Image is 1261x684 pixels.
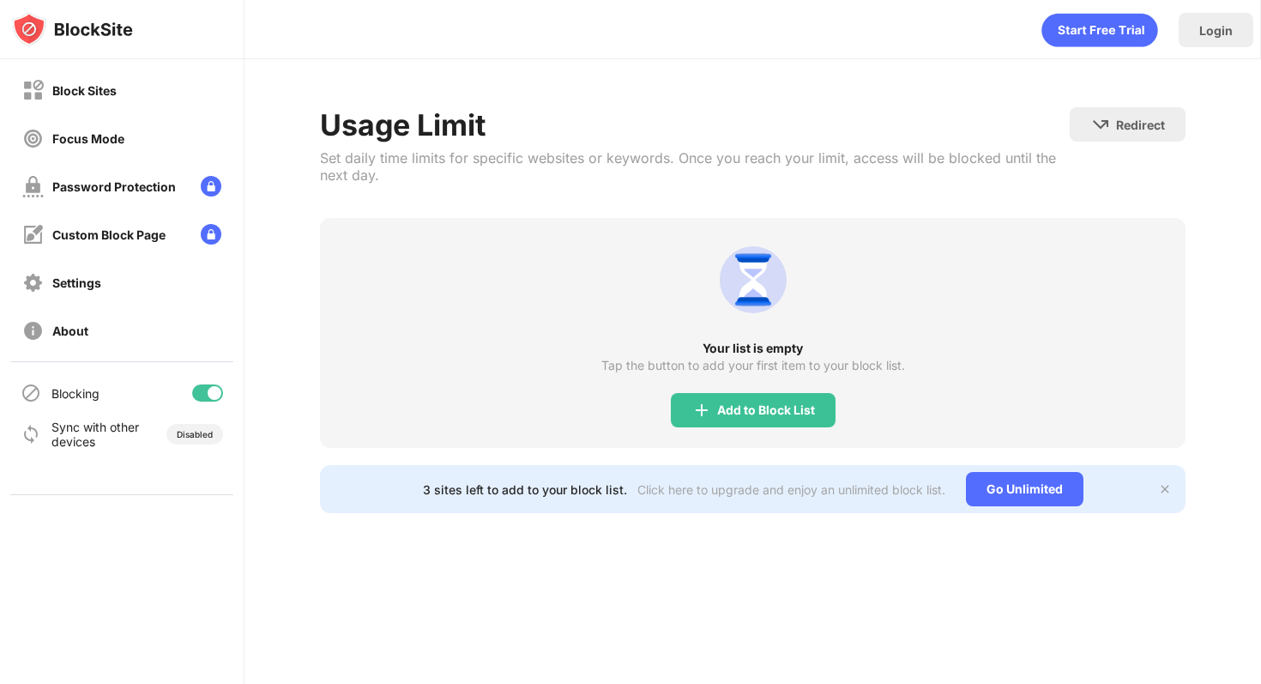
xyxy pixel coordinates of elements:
[22,272,44,294] img: settings-off.svg
[52,131,124,146] div: Focus Mode
[51,420,140,449] div: Sync with other devices
[52,227,166,242] div: Custom Block Page
[1199,23,1233,38] div: Login
[601,359,905,372] div: Tap the button to add your first item to your block list.
[423,482,627,497] div: 3 sites left to add to your block list.
[201,176,221,197] img: lock-menu.svg
[51,386,100,401] div: Blocking
[712,239,794,321] img: usage-limit.svg
[717,403,815,417] div: Add to Block List
[52,83,117,98] div: Block Sites
[52,179,176,194] div: Password Protection
[22,176,44,197] img: password-protection-off.svg
[177,429,213,439] div: Disabled
[320,149,1070,184] div: Set daily time limits for specific websites or keywords. Once you reach your limit, access will b...
[637,482,945,497] div: Click here to upgrade and enjoy an unlimited block list.
[52,324,88,338] div: About
[966,472,1083,506] div: Go Unlimited
[320,107,1070,142] div: Usage Limit
[21,424,41,445] img: sync-icon.svg
[21,383,41,403] img: blocking-icon.svg
[1116,118,1165,132] div: Redirect
[201,224,221,245] img: lock-menu.svg
[52,275,101,290] div: Settings
[22,320,44,342] img: about-off.svg
[1041,13,1158,47] div: animation
[22,224,44,245] img: customize-block-page-off.svg
[1158,482,1172,496] img: x-button.svg
[22,80,44,101] img: block-off.svg
[12,12,133,46] img: logo-blocksite.svg
[320,342,1186,355] div: Your list is empty
[22,128,44,149] img: focus-off.svg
